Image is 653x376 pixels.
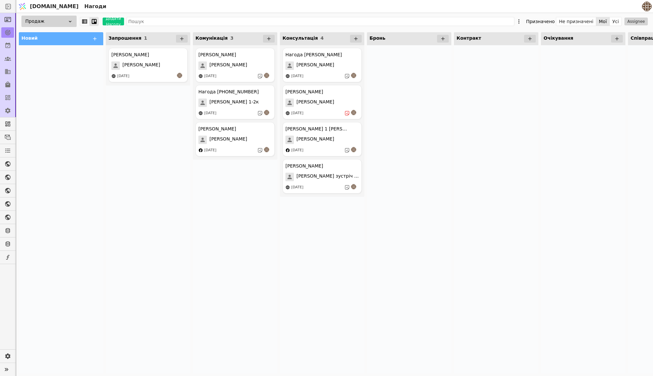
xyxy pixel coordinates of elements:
[283,85,362,119] div: [PERSON_NAME][PERSON_NAME][DATE]an
[283,122,362,156] div: [PERSON_NAME] 1 [PERSON_NAME][PERSON_NAME][DATE]an
[285,163,323,169] div: [PERSON_NAME]
[596,17,610,26] button: Мої
[283,159,362,194] div: [PERSON_NAME][PERSON_NAME] зустріч 13.08[DATE]an
[285,51,342,58] div: Нагода [PERSON_NAME]
[198,111,203,115] img: online-store.svg
[264,110,269,115] img: an
[204,74,216,79] div: [DATE]
[108,35,141,41] span: Запрошення
[285,148,290,153] img: facebook.svg
[264,73,269,78] img: an
[195,85,275,119] div: Нагода [PHONE_NUMBER][PERSON_NAME] 1-2к[DATE]an
[144,35,147,41] span: 1
[610,17,622,26] button: Усі
[209,61,247,70] span: [PERSON_NAME]
[204,148,216,153] div: [DATE]
[296,136,334,144] span: [PERSON_NAME]
[283,35,318,41] span: Консультація
[198,148,203,153] img: facebook.svg
[117,74,129,79] div: [DATE]
[457,35,481,41] span: Контракт
[264,147,269,152] img: an
[351,147,356,152] img: an
[351,73,356,78] img: an
[296,99,334,107] span: [PERSON_NAME]
[283,48,362,82] div: Нагода [PERSON_NAME][PERSON_NAME][DATE]an
[122,61,160,70] span: [PERSON_NAME]
[230,35,233,41] span: 3
[21,35,38,41] span: Новий
[209,99,259,107] span: [PERSON_NAME] 1-2к
[198,74,203,78] img: online-store.svg
[204,111,216,116] div: [DATE]
[285,126,347,132] div: [PERSON_NAME] 1 [PERSON_NAME]
[198,88,259,95] div: Нагода [PHONE_NUMBER]
[624,18,648,25] button: Assignee
[198,51,236,58] div: [PERSON_NAME]
[30,3,79,10] span: [DOMAIN_NAME]
[320,35,324,41] span: 4
[291,185,303,190] div: [DATE]
[291,148,303,153] div: [DATE]
[195,122,275,156] div: [PERSON_NAME][PERSON_NAME][DATE]an
[296,173,359,181] span: [PERSON_NAME] зустріч 13.08
[285,185,290,190] img: online-store.svg
[177,73,182,78] img: an
[195,35,228,41] span: Комунікація
[544,35,573,41] span: Очікування
[18,0,27,13] img: Logo
[285,74,290,78] img: online-store.svg
[285,88,323,95] div: [PERSON_NAME]
[209,136,247,144] span: [PERSON_NAME]
[370,35,385,41] span: Бронь
[351,110,356,115] img: an
[285,111,290,115] img: online-store.svg
[296,61,334,70] span: [PERSON_NAME]
[111,74,116,78] img: online-store.svg
[642,2,652,11] img: 4183bec8f641d0a1985368f79f6ed469
[99,18,124,25] a: Додати Нагоду
[111,51,149,58] div: [PERSON_NAME]
[195,48,275,82] div: [PERSON_NAME][PERSON_NAME][DATE]an
[21,16,77,27] div: Продаж
[16,0,82,13] a: [DOMAIN_NAME]
[556,17,596,26] button: Не призначені
[198,126,236,132] div: [PERSON_NAME]
[351,184,356,189] img: an
[526,17,555,26] div: Призначено
[108,48,188,82] div: [PERSON_NAME][PERSON_NAME][DATE]an
[291,111,303,116] div: [DATE]
[127,17,514,26] input: Пошук
[82,3,107,10] h2: Нагоди
[103,18,124,25] button: Додати Нагоду
[291,74,303,79] div: [DATE]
